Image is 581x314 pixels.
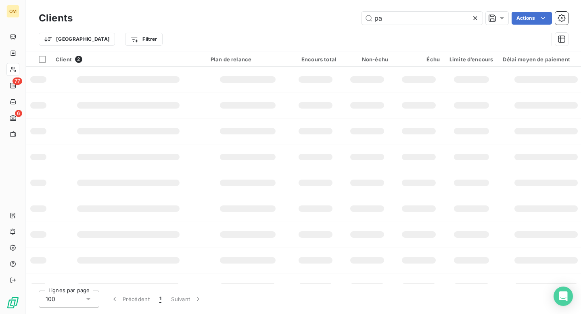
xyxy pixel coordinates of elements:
button: [GEOGRAPHIC_DATA] [39,33,115,46]
div: Non-échu [346,56,388,63]
h3: Clients [39,11,73,25]
button: Actions [512,12,552,25]
div: OM [6,5,19,18]
button: Précédent [106,291,155,308]
span: 6 [15,110,22,117]
span: 2 [75,56,82,63]
input: Rechercher [362,12,483,25]
button: Suivant [166,291,207,308]
button: Filtrer [125,33,162,46]
span: Client [56,56,72,63]
div: Échu [398,56,440,63]
span: 77 [13,77,22,85]
div: Plan de relance [211,56,285,63]
img: Logo LeanPay [6,296,19,309]
div: Encours total [295,56,336,63]
div: Limite d’encours [449,56,493,63]
span: 1 [159,295,161,303]
span: 100 [46,295,55,303]
button: 1 [155,291,166,308]
div: Open Intercom Messenger [554,287,573,306]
